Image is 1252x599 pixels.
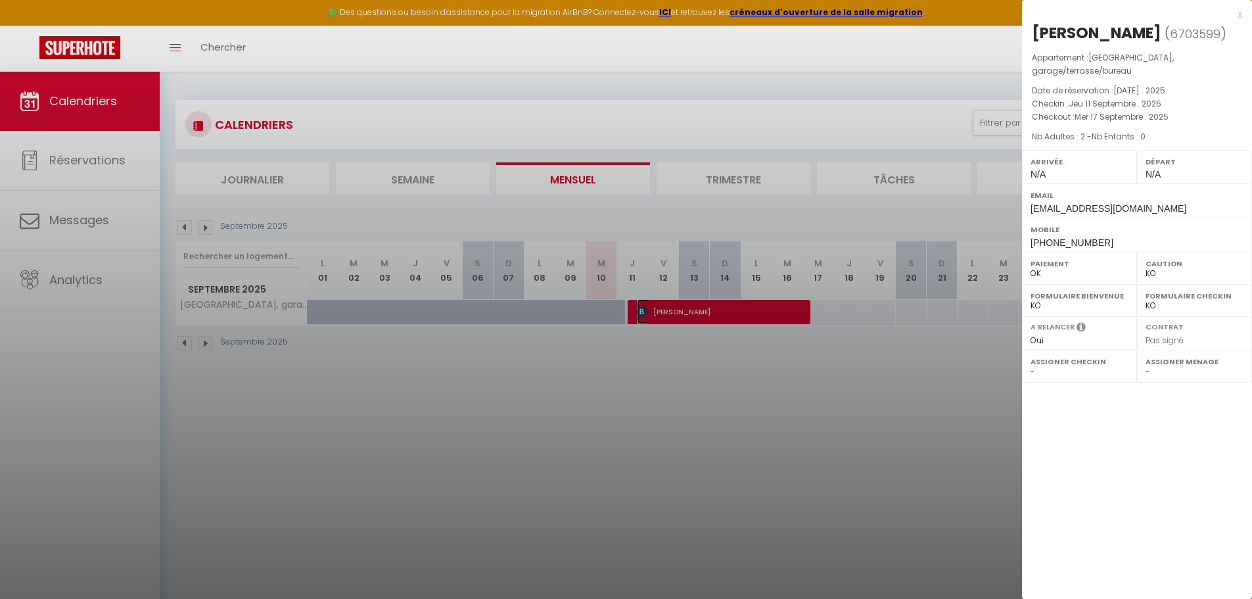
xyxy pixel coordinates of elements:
[1113,85,1165,96] span: [DATE] . 2025
[11,5,50,45] button: Ouvrir le widget de chat LiveChat
[1146,169,1161,180] span: N/A
[1031,203,1186,214] span: [EMAIL_ADDRESS][DOMAIN_NAME]
[1031,237,1113,248] span: [PHONE_NUMBER]
[1092,131,1146,142] span: Nb Enfants : 0
[1031,322,1075,333] label: A relancer
[1032,51,1242,78] p: Appartement :
[1031,169,1046,180] span: N/A
[1032,97,1242,110] p: Checkin :
[1031,155,1128,168] label: Arrivée
[1077,322,1086,336] i: Sélectionner OUI si vous souhaiter envoyer les séquences de messages post-checkout
[1031,355,1128,368] label: Assigner Checkin
[1170,26,1220,42] span: 6703599
[1069,98,1161,109] span: Jeu 11 Septembre . 2025
[1075,111,1169,122] span: Mer 17 Septembre . 2025
[1146,335,1184,346] span: Pas signé
[1032,22,1161,43] div: [PERSON_NAME]
[1032,84,1242,97] p: Date de réservation :
[1146,289,1243,302] label: Formulaire Checkin
[1031,289,1128,302] label: Formulaire Bienvenue
[1032,52,1174,76] span: [GEOGRAPHIC_DATA], garage/terrasse/bureau
[1031,223,1243,236] label: Mobile
[1146,322,1184,330] label: Contrat
[1165,24,1226,43] span: ( )
[1032,110,1242,124] p: Checkout :
[1146,155,1243,168] label: Départ
[1031,189,1243,202] label: Email
[1022,7,1242,22] div: x
[1032,131,1146,142] span: Nb Adultes : 2 -
[1146,355,1243,368] label: Assigner Menage
[1146,257,1243,270] label: Caution
[1031,257,1128,270] label: Paiement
